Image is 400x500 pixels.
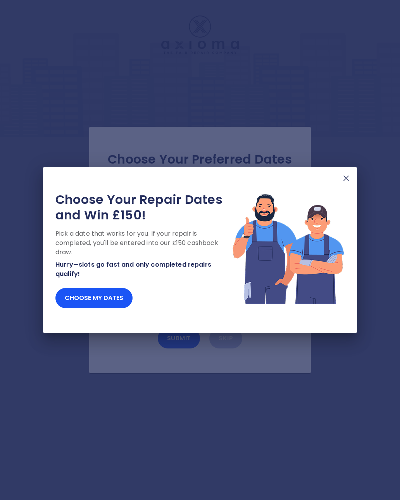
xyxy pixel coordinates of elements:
p: Hurry—slots go fast and only completed repairs qualify! [55,260,232,279]
img: Lottery [232,192,345,305]
button: Choose my dates [55,288,133,308]
img: X Mark [341,174,351,183]
h2: Choose Your Repair Dates and Win £150! [55,192,232,223]
p: Pick a date that works for you. If your repair is completed, you'll be entered into our £150 cash... [55,229,232,257]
